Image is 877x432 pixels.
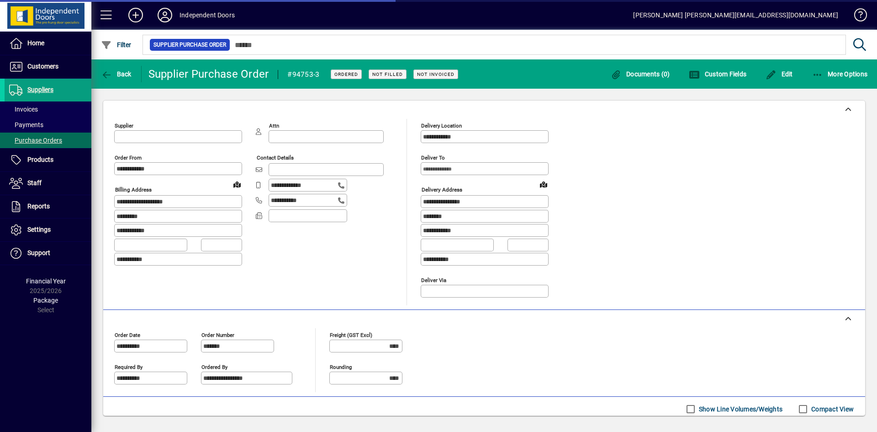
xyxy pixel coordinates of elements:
[5,242,91,265] a: Support
[372,71,403,77] span: Not Filled
[115,123,133,129] mat-label: Supplier
[230,177,244,192] a: View on map
[115,155,142,161] mat-label: Order from
[334,71,358,77] span: Ordered
[150,7,180,23] button: Profile
[417,71,454,77] span: Not Invoiced
[812,70,868,78] span: More Options
[99,37,134,53] button: Filter
[810,66,870,82] button: More Options
[9,137,62,144] span: Purchase Orders
[101,41,132,48] span: Filter
[633,8,838,22] div: [PERSON_NAME] [PERSON_NAME][EMAIL_ADDRESS][DOMAIN_NAME]
[33,297,58,304] span: Package
[5,133,91,148] a: Purchase Orders
[330,363,352,370] mat-label: Rounding
[763,66,795,82] button: Edit
[101,70,132,78] span: Back
[421,277,446,283] mat-label: Deliver via
[26,277,66,285] span: Financial Year
[421,123,462,129] mat-label: Delivery Location
[330,331,372,338] mat-label: Freight (GST excl)
[5,55,91,78] a: Customers
[115,331,140,338] mat-label: Order date
[9,121,43,128] span: Payments
[5,195,91,218] a: Reports
[421,155,445,161] mat-label: Deliver To
[27,86,53,93] span: Suppliers
[689,70,746,78] span: Custom Fields
[148,67,269,81] div: Supplier Purchase Order
[536,177,551,192] a: View on map
[287,67,319,82] div: #94753-3
[27,249,50,256] span: Support
[27,226,51,233] span: Settings
[611,70,670,78] span: Documents (0)
[809,405,854,414] label: Compact View
[99,66,134,82] button: Back
[687,66,749,82] button: Custom Fields
[847,2,866,32] a: Knowledge Base
[153,40,226,49] span: Supplier Purchase Order
[27,156,53,163] span: Products
[201,363,227,370] mat-label: Ordered by
[9,106,38,113] span: Invoices
[5,219,91,241] a: Settings
[27,39,44,47] span: Home
[5,32,91,55] a: Home
[201,331,234,338] mat-label: Order number
[91,66,142,82] app-page-header-button: Back
[5,117,91,133] a: Payments
[121,7,150,23] button: Add
[27,63,58,70] span: Customers
[115,363,143,370] mat-label: Required by
[269,123,279,129] mat-label: Attn
[27,179,42,187] span: Staff
[27,203,50,210] span: Reports
[766,70,793,78] span: Edit
[608,66,672,82] button: Documents (0)
[697,405,782,414] label: Show Line Volumes/Weights
[180,8,235,22] div: Independent Doors
[5,149,91,171] a: Products
[5,172,91,195] a: Staff
[5,101,91,117] a: Invoices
